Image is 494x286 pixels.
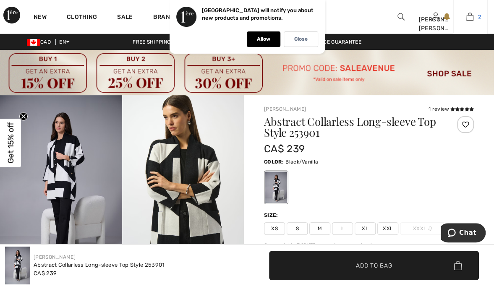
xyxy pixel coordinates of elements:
[466,12,473,22] img: My Bag
[418,15,452,33] div: [PERSON_NAME] [PERSON_NAME]
[264,211,280,219] div: Size:
[19,112,28,121] button: Close teaser
[453,12,487,22] a: 2
[355,222,376,235] span: XL
[287,222,308,235] span: S
[454,261,462,270] img: Bag.svg
[332,222,353,235] span: L
[34,261,165,269] div: Abstract Collarless Long-sleeve Top Style 253901
[400,222,445,235] span: XXXL
[265,172,287,203] div: Black/Vanilla
[34,270,57,276] span: CA$ 239
[264,106,306,112] a: [PERSON_NAME]
[257,36,270,42] p: Allow
[6,122,16,164] span: Get 15% off
[34,254,76,260] a: [PERSON_NAME]
[34,13,47,22] a: New
[264,116,439,138] h1: Abstract Collarless Long-sleeve Top Style 253901
[432,12,439,22] img: My Info
[356,261,392,270] span: Add to Bag
[428,226,432,231] img: ring-m.svg
[309,222,330,235] span: M
[264,222,285,235] span: XS
[202,7,314,21] p: [GEOGRAPHIC_DATA] will notify you about new products and promotions.
[377,222,398,235] span: XXL
[27,39,40,46] img: Canadian Dollar
[264,159,284,165] span: Color:
[117,13,133,22] a: Sale
[27,39,54,45] span: CAD
[264,143,305,155] span: CA$ 239
[5,247,30,284] img: Abstract Collarless Long-Sleeve Top Style 253901
[432,13,439,21] a: Sign In
[126,39,233,45] a: Free shipping on orders over $99
[285,159,318,165] span: Black/Vanilla
[122,95,244,278] img: Abstract Collarless Long-Sleeve Top Style 253901. 2
[67,13,97,22] a: Clothing
[153,13,178,22] a: Brands
[287,39,368,45] a: Lowest Price Guarantee
[441,223,486,244] iframe: Opens a widget where you can chat to one of our agents
[59,39,70,45] span: EN
[429,105,474,113] div: 1 review
[3,7,20,23] img: 1ère Avenue
[294,36,308,42] p: Close
[478,13,481,21] span: 2
[397,12,405,22] img: search the website
[269,251,479,280] button: Add to Bag
[264,242,474,249] div: Our model is 5'9"/175 cm and wears a size 6.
